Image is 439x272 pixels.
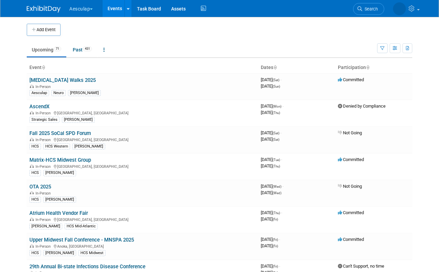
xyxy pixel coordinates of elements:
[273,211,280,215] span: (Thu)
[261,130,281,135] span: [DATE]
[353,3,384,15] a: Search
[261,184,283,189] span: [DATE]
[62,117,95,123] div: [PERSON_NAME]
[29,197,41,203] div: HCS
[27,62,258,73] th: Event
[30,244,34,248] img: In-Person Event
[258,62,335,73] th: Dates
[261,237,280,242] span: [DATE]
[273,78,279,82] span: (Sat)
[72,143,105,150] div: [PERSON_NAME]
[280,77,281,82] span: -
[261,157,282,162] span: [DATE]
[280,130,281,135] span: -
[30,164,34,168] img: In-Person Event
[338,157,364,162] span: Committed
[338,104,386,109] span: Denied by Compliance
[29,243,255,249] div: Anoka, [GEOGRAPHIC_DATA]
[261,243,278,248] span: [DATE]
[273,111,280,115] span: (Thu)
[273,65,277,70] a: Sort by Start Date
[338,237,364,242] span: Committed
[29,163,255,169] div: [GEOGRAPHIC_DATA], [GEOGRAPHIC_DATA]
[29,117,60,123] div: Strategic Sales
[29,250,41,256] div: HCS
[273,85,280,88] span: (Sun)
[54,46,61,51] span: 71
[273,105,281,108] span: (Mon)
[338,77,364,82] span: Committed
[273,185,281,188] span: (Wed)
[279,264,280,269] span: -
[29,223,62,229] div: [PERSON_NAME]
[261,84,280,89] span: [DATE]
[279,237,280,242] span: -
[29,137,255,142] div: [GEOGRAPHIC_DATA], [GEOGRAPHIC_DATA]
[30,218,34,221] img: In-Person Event
[261,190,281,195] span: [DATE]
[36,85,53,89] span: In-Person
[30,85,34,88] img: In-Person Event
[30,191,34,195] img: In-Person Event
[36,244,53,249] span: In-Person
[83,46,92,51] span: 431
[29,210,88,216] a: Atrium Health Vendor Fair
[43,250,76,256] div: [PERSON_NAME]
[68,43,97,56] a: Past431
[43,197,76,203] div: [PERSON_NAME]
[273,138,279,141] span: (Sat)
[261,104,283,109] span: [DATE]
[281,157,282,162] span: -
[335,62,412,73] th: Participation
[43,170,76,176] div: [PERSON_NAME]
[273,244,278,248] span: (Fri)
[366,65,369,70] a: Sort by Participation Type
[273,131,279,135] span: (Sat)
[393,2,406,15] img: Savannah Jones
[338,130,362,135] span: Not Going
[29,264,145,270] a: 29th Annual Bi-state Infections Disease Conference
[261,110,280,115] span: [DATE]
[29,90,49,96] div: Aesculap
[281,210,282,215] span: -
[338,210,364,215] span: Committed
[68,90,101,96] div: [PERSON_NAME]
[261,210,282,215] span: [DATE]
[36,164,53,169] span: In-Person
[338,264,384,269] span: Can't Support, no time
[29,143,41,150] div: HCS
[36,138,53,142] span: In-Person
[338,184,362,189] span: Not Going
[43,143,70,150] div: HCS Western
[78,250,106,256] div: HCS Midwest
[36,111,53,115] span: In-Person
[29,130,91,136] a: Fall 2025 SoCal SPD Forum
[27,43,66,56] a: Upcoming71
[282,104,283,109] span: -
[273,191,281,195] span: (Wed)
[42,65,45,70] a: Sort by Event Name
[27,24,61,36] button: Add Event
[261,217,278,222] span: [DATE]
[29,157,91,163] a: Matrix-HCS Midwest Group
[273,218,278,221] span: (Fri)
[29,104,49,110] a: AscendX
[273,265,278,268] span: (Fri)
[29,184,51,190] a: OTA 2025
[51,90,66,96] div: Neuro
[65,223,98,229] div: HCS Mid-Atlantic
[261,77,281,82] span: [DATE]
[282,184,283,189] span: -
[273,238,278,242] span: (Fri)
[29,77,96,83] a: [MEDICAL_DATA] Walks 2025
[362,6,378,12] span: Search
[261,137,279,142] span: [DATE]
[29,170,41,176] div: HCS
[29,217,255,222] div: [GEOGRAPHIC_DATA], [GEOGRAPHIC_DATA]
[30,111,34,114] img: In-Person Event
[273,164,280,168] span: (Thu)
[27,6,61,13] img: ExhibitDay
[261,264,280,269] span: [DATE]
[30,138,34,141] img: In-Person Event
[273,158,280,162] span: (Tue)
